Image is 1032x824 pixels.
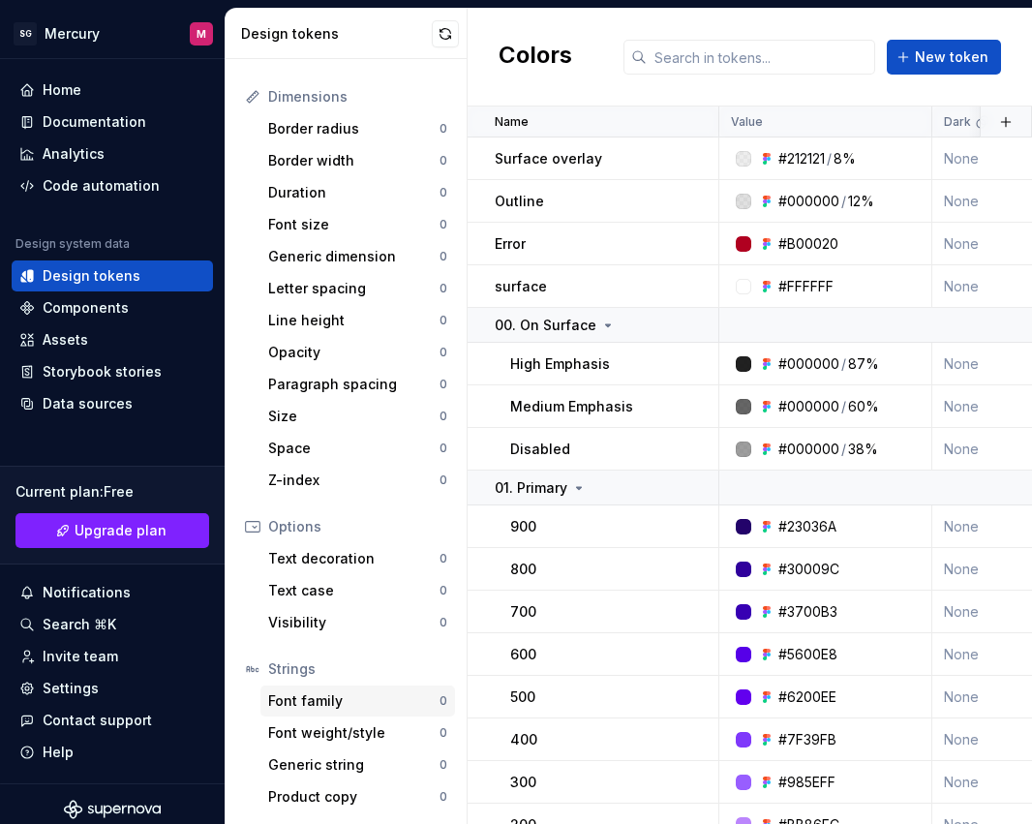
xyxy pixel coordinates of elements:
h2: Colors [499,40,572,75]
div: #6200EE [778,687,836,707]
a: Generic string0 [260,749,455,780]
div: 8% [834,149,856,168]
div: Home [43,80,81,100]
a: Data sources [12,388,213,419]
p: Medium Emphasis [510,397,633,416]
a: Design tokens [12,260,213,291]
div: Data sources [43,394,133,413]
div: 0 [440,615,447,630]
div: Options [268,517,447,536]
button: New token [887,40,1001,75]
div: 12% [848,192,874,211]
div: M [197,26,206,42]
p: 400 [510,730,537,749]
button: Help [12,737,213,768]
div: Documentation [43,112,146,132]
div: Paragraph spacing [268,375,440,394]
div: #5600E8 [778,645,837,664]
a: Analytics [12,138,213,169]
div: 0 [440,757,447,773]
div: 0 [440,121,447,137]
a: Settings [12,673,213,704]
div: #000000 [778,192,839,211]
div: Contact support [43,711,152,730]
div: Text decoration [268,549,440,568]
input: Search in tokens... [647,40,875,75]
div: #FFFFFF [778,277,834,296]
button: Notifications [12,577,213,608]
a: Font weight/style0 [260,717,455,748]
p: High Emphasis [510,354,610,374]
div: 0 [440,345,447,360]
div: Analytics [43,144,105,164]
div: 0 [440,583,447,598]
div: / [841,192,846,211]
div: Font weight/style [268,723,440,743]
a: Assets [12,324,213,355]
p: 600 [510,645,536,664]
div: Space [268,439,440,458]
svg: Supernova Logo [64,800,161,819]
a: Letter spacing0 [260,273,455,304]
div: #30009C [778,560,839,579]
p: 800 [510,560,536,579]
a: Paragraph spacing0 [260,369,455,400]
div: 87% [848,354,879,374]
p: Dark [944,114,971,130]
a: Upgrade plan [15,513,209,548]
a: Z-index0 [260,465,455,496]
a: Line height0 [260,305,455,336]
div: Design tokens [43,266,140,286]
div: 0 [440,281,447,296]
div: #3700B3 [778,602,837,622]
div: Search ⌘K [43,615,116,634]
a: Product copy0 [260,781,455,812]
div: 0 [440,551,447,566]
div: 0 [440,185,447,200]
div: Font size [268,215,440,234]
div: 0 [440,473,447,488]
div: Font family [268,691,440,711]
div: Letter spacing [268,279,440,298]
div: Help [43,743,74,762]
p: Surface overlay [495,149,602,168]
div: / [841,440,846,459]
div: Storybook stories [43,362,162,381]
div: Duration [268,183,440,202]
button: Contact support [12,705,213,736]
div: Assets [43,330,88,350]
button: Search ⌘K [12,609,213,640]
div: 0 [440,377,447,392]
p: 500 [510,687,535,707]
div: Notifications [43,583,131,602]
div: Dimensions [268,87,447,107]
a: Home [12,75,213,106]
div: 60% [848,397,879,416]
p: surface [495,277,547,296]
div: Design system data [15,236,130,252]
div: 38% [848,440,878,459]
div: #985EFF [778,773,835,792]
a: Border radius0 [260,113,455,144]
p: Value [731,114,763,130]
a: Opacity0 [260,337,455,368]
a: Space0 [260,433,455,464]
p: Error [495,234,526,254]
div: / [841,354,846,374]
div: / [841,397,846,416]
div: 0 [440,409,447,424]
p: 01. Primary [495,478,567,498]
div: Visibility [268,613,440,632]
div: / [827,149,832,168]
div: Mercury [45,24,100,44]
div: Generic dimension [268,247,440,266]
p: Outline [495,192,544,211]
div: 0 [440,249,447,264]
a: Size0 [260,401,455,432]
div: Invite team [43,647,118,666]
div: Strings [268,659,447,679]
p: Disabled [510,440,570,459]
div: #000000 [778,354,839,374]
div: Generic string [268,755,440,775]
